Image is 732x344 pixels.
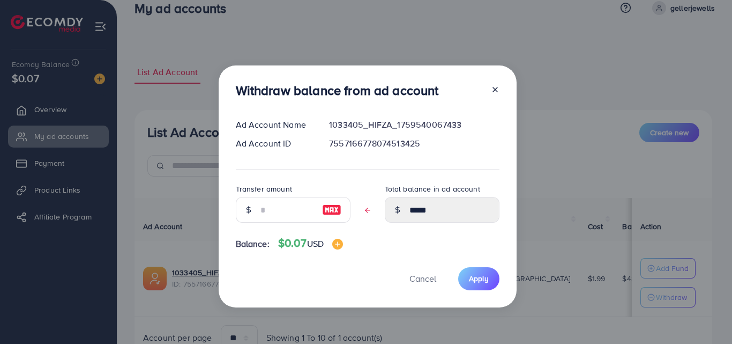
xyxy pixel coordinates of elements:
[236,83,439,98] h3: Withdraw balance from ad account
[322,203,341,216] img: image
[385,184,480,194] label: Total balance in ad account
[227,137,321,150] div: Ad Account ID
[458,267,499,290] button: Apply
[332,239,343,250] img: image
[396,267,450,290] button: Cancel
[227,119,321,131] div: Ad Account Name
[236,238,270,250] span: Balance:
[307,238,324,250] span: USD
[686,296,724,336] iframe: Chat
[320,137,507,150] div: 7557166778074513425
[236,184,292,194] label: Transfer amount
[409,273,436,284] span: Cancel
[320,119,507,131] div: 1033405_HIFZA_1759540067433
[469,273,489,284] span: Apply
[278,237,343,250] h4: $0.07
